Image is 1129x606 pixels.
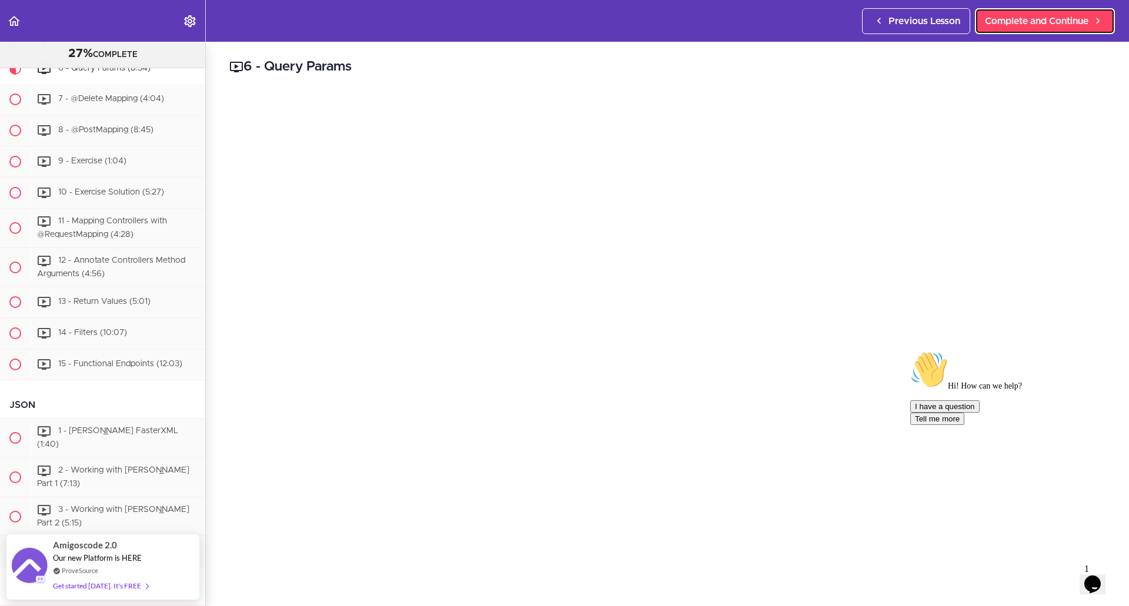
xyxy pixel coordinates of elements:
[53,579,148,592] div: Get started [DATE]. It's FREE
[58,126,153,134] span: 8 - @PostMapping (8:45)
[229,95,1105,587] iframe: Video Player
[53,538,117,552] span: Amigoscode 2.0
[68,48,93,59] span: 27%
[58,329,127,337] span: 14 - Filters (10:07)
[37,466,189,488] span: 2 - Working with [PERSON_NAME] Part 1 (7:13)
[53,553,142,563] span: Our new Platform is HERE
[888,14,960,28] span: Previous Lesson
[183,14,197,28] svg: Settings Menu
[5,5,42,42] img: :wave:
[906,346,1117,553] iframe: chat widget
[975,8,1115,34] a: Complete and Continue
[7,14,21,28] svg: Back to course curriculum
[229,57,1105,77] h2: 6 - Query Params
[58,188,164,196] span: 10 - Exercise Solution (5:27)
[5,35,116,44] span: Hi! How can we help?
[37,217,167,239] span: 11 - Mapping Controllers with @RequestMapping (4:28)
[37,427,178,449] span: 1 - [PERSON_NAME] FasterXML (1:40)
[15,46,191,62] div: COMPLETE
[58,64,151,72] span: 6 - Query Params (8:54)
[62,565,98,575] a: ProveSource
[37,505,189,527] span: 3 - Working with [PERSON_NAME] Part 2 (5:15)
[58,298,151,306] span: 13 - Return Values (5:01)
[58,157,126,165] span: 9 - Exercise (1:04)
[58,360,182,369] span: 15 - Functional Endpoints (12:03)
[1080,559,1117,594] iframe: chat widget
[58,95,164,103] span: 7 - @Delete Mapping (4:04)
[985,14,1088,28] span: Complete and Continue
[5,5,216,79] div: 👋Hi! How can we help?I have a questionTell me more
[12,548,47,586] img: provesource social proof notification image
[37,256,185,278] span: 12 - Annotate Controllers Method Arguments (4:56)
[5,66,59,79] button: Tell me more
[5,54,74,66] button: I have a question
[862,8,970,34] a: Previous Lesson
